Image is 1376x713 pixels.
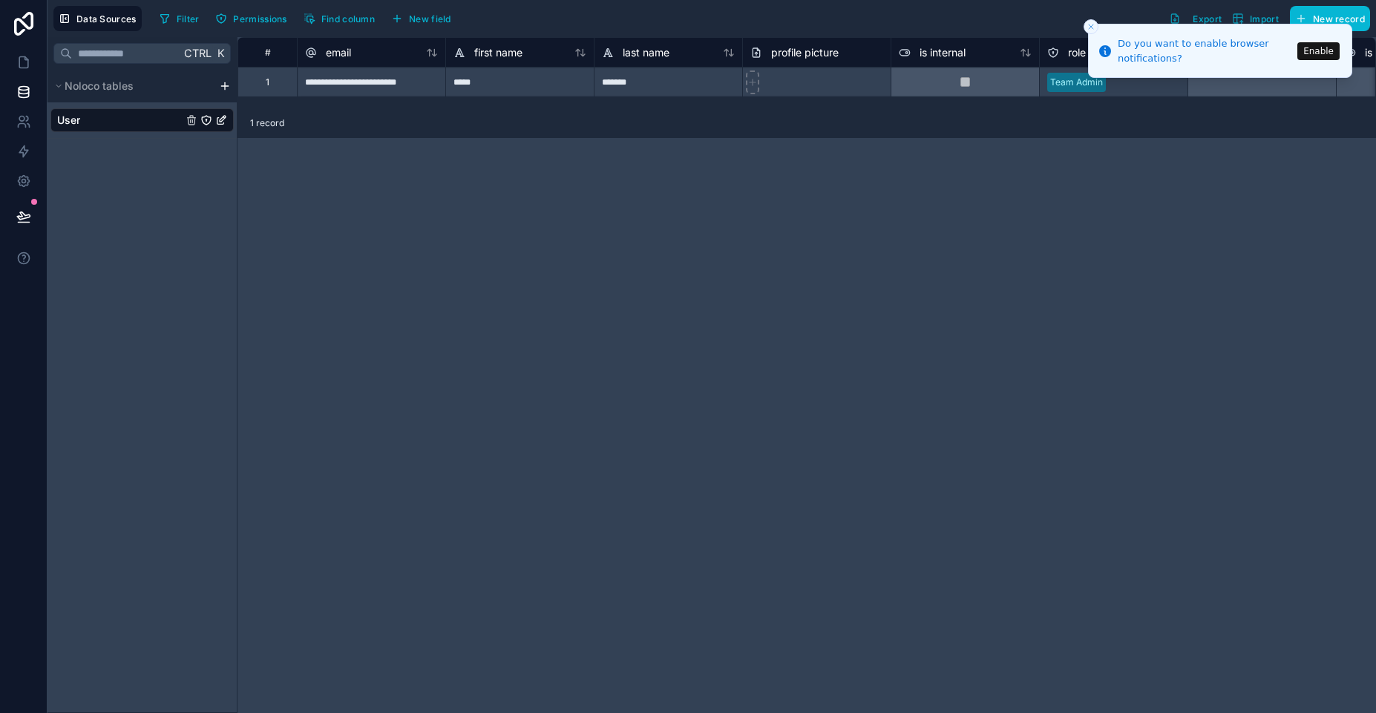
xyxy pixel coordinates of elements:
span: K [215,48,226,59]
div: Team Admin [1050,76,1103,89]
span: role [1068,45,1086,60]
button: Enable [1297,42,1340,60]
button: New record [1290,6,1370,31]
span: first name [474,45,522,60]
a: New record [1284,6,1370,31]
span: New field [409,13,451,24]
span: Filter [177,13,200,24]
div: # [249,47,286,58]
div: Do you want to enable browser notifications? [1118,36,1293,65]
a: Permissions [210,7,298,30]
button: Filter [154,7,205,30]
span: Find column [321,13,375,24]
button: Permissions [210,7,292,30]
span: Permissions [233,13,286,24]
button: New field [386,7,456,30]
button: Data Sources [53,6,142,31]
button: Find column [298,7,380,30]
span: Ctrl [183,44,213,62]
button: Import [1227,6,1284,31]
span: profile picture [771,45,839,60]
button: Export [1164,6,1227,31]
div: 1 [266,76,269,88]
button: Close toast [1084,19,1098,34]
span: last name [623,45,669,60]
span: email [326,45,351,60]
span: is internal [920,45,966,60]
span: 1 record [250,117,284,129]
span: Data Sources [76,13,137,24]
